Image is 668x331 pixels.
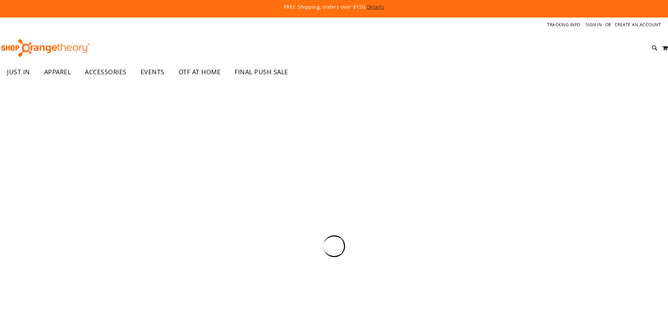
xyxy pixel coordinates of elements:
span: OTF AT HOME [178,64,221,80]
a: Details [367,4,384,10]
span: APPAREL [44,64,71,80]
a: Sign In [586,22,602,28]
a: Create an Account [615,22,661,28]
span: JUST IN [7,64,30,80]
a: Tracking Info [547,22,580,28]
a: ACCESSORIES [78,64,134,80]
a: APPAREL [37,64,78,80]
span: FINAL PUSH SALE [235,64,288,80]
span: EVENTS [141,64,164,80]
a: EVENTS [134,64,171,80]
span: ACCESSORIES [85,64,127,80]
p: FREE Shipping, orders over $150. [124,4,545,11]
a: OTF AT HOME [171,64,228,80]
a: FINAL PUSH SALE [228,64,295,80]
